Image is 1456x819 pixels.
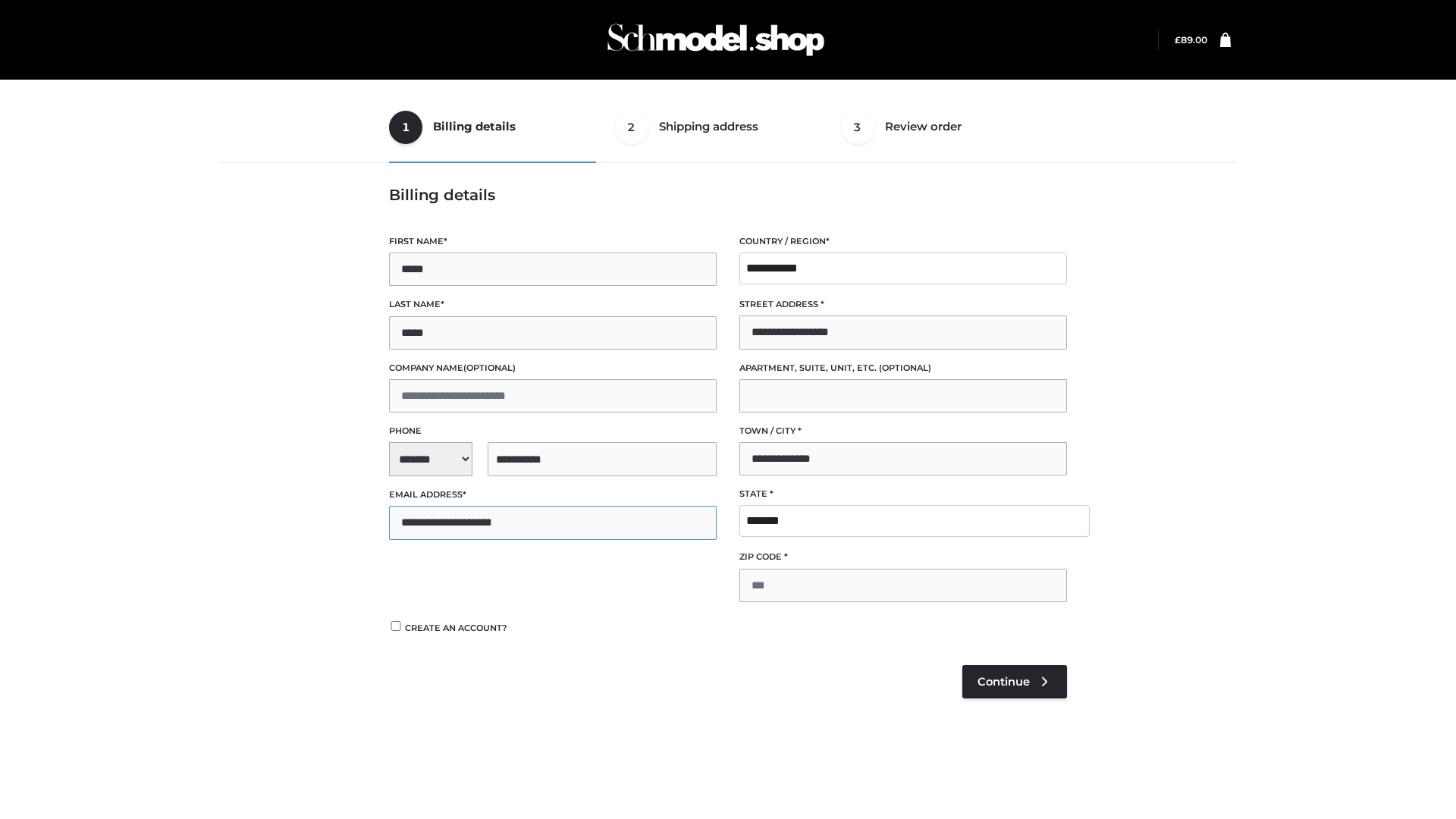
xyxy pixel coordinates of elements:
label: Town / City [739,424,1067,438]
label: Street address [739,297,1067,312]
label: Last name [389,297,717,312]
bdi: 89.00 [1175,34,1207,45]
input: Create an account? [389,621,403,631]
label: First name [389,234,717,249]
span: £ [1175,34,1181,45]
label: Email address [389,488,717,502]
label: Country / Region [739,234,1067,249]
h3: Billing details [389,186,1067,204]
label: Company name [389,361,717,375]
label: Phone [389,424,717,438]
img: Schmodel Admin 964 [602,10,830,70]
label: Apartment, suite, unit, etc. [739,361,1067,375]
span: (optional) [879,362,931,373]
span: Continue [977,675,1030,689]
a: Continue [962,665,1067,698]
label: ZIP Code [739,550,1067,564]
span: Create an account? [405,623,507,633]
label: State [739,487,1067,501]
span: (optional) [463,362,516,373]
a: £89.00 [1175,34,1207,45]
